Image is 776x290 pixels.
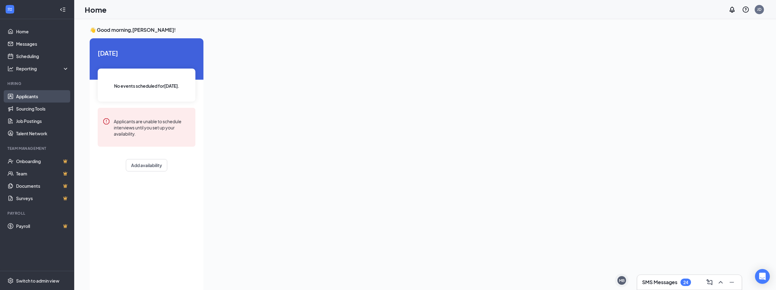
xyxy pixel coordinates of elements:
[16,180,69,192] a: DocumentsCrown
[126,159,167,171] button: Add availability
[742,6,749,13] svg: QuestionInfo
[16,220,69,232] a: PayrollCrown
[7,278,14,284] svg: Settings
[60,6,66,13] svg: Collapse
[757,7,761,12] div: JD
[7,211,68,216] div: Payroll
[98,48,195,58] span: [DATE]
[717,279,724,286] svg: ChevronUp
[716,277,726,287] button: ChevronUp
[16,38,69,50] a: Messages
[16,278,59,284] div: Switch to admin view
[16,65,69,72] div: Reporting
[755,269,770,284] div: Open Intercom Messenger
[114,118,190,137] div: Applicants are unable to schedule interviews until you set up your availability.
[16,115,69,127] a: Job Postings
[642,279,677,286] h3: SMS Messages
[7,146,68,151] div: Team Management
[90,27,555,33] h3: 👋 Good morning, [PERSON_NAME] !
[683,280,688,285] div: 24
[85,4,107,15] h1: Home
[728,6,736,13] svg: Notifications
[16,25,69,38] a: Home
[16,103,69,115] a: Sourcing Tools
[7,65,14,72] svg: Analysis
[114,82,179,89] span: No events scheduled for [DATE] .
[7,81,68,86] div: Hiring
[7,6,13,12] svg: WorkstreamLogo
[705,277,714,287] button: ComposeMessage
[103,118,110,125] svg: Error
[16,192,69,204] a: SurveysCrown
[727,277,737,287] button: Minimize
[16,50,69,62] a: Scheduling
[16,167,69,180] a: TeamCrown
[728,279,735,286] svg: Minimize
[16,155,69,167] a: OnboardingCrown
[619,278,625,283] div: MB
[16,90,69,103] a: Applicants
[16,127,69,140] a: Talent Network
[706,279,713,286] svg: ComposeMessage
